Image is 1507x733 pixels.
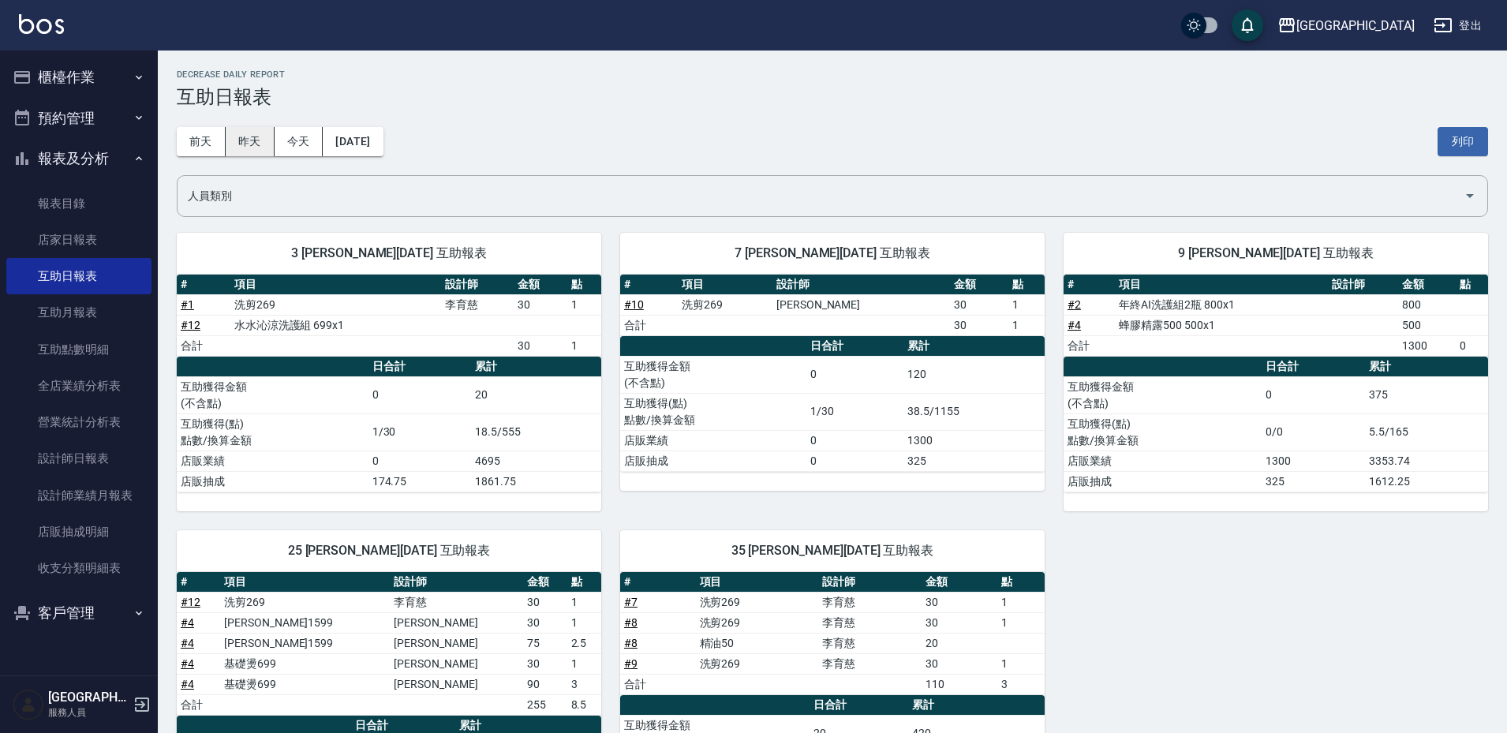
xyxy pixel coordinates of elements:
th: 累計 [471,357,601,377]
a: #9 [624,657,638,670]
th: 設計師 [390,572,523,593]
td: 合計 [177,335,230,356]
th: 設計師 [818,572,922,593]
td: 2.5 [567,633,601,653]
a: #4 [181,616,194,629]
td: 水水沁涼洗護組 699x1 [230,315,441,335]
th: 項目 [1115,275,1328,295]
td: 30 [523,612,567,633]
a: 收支分類明細表 [6,550,151,586]
td: 30 [922,592,997,612]
td: 1 [567,294,601,315]
a: #8 [624,637,638,649]
button: 今天 [275,127,323,156]
h3: 互助日報表 [177,86,1488,108]
td: 店販抽成 [620,451,806,471]
th: 點 [567,572,601,593]
td: 38.5/1155 [903,393,1045,430]
td: 0 [368,376,472,413]
a: #12 [181,596,200,608]
td: 1 [1008,294,1045,315]
img: Logo [19,14,64,34]
table: a dense table [620,275,1045,336]
td: 0 [1456,335,1488,356]
p: 服務人員 [48,705,129,720]
th: 金額 [523,572,567,593]
a: 店家日報表 [6,222,151,258]
th: 日合計 [368,357,472,377]
input: 人員名稱 [184,182,1457,210]
div: [GEOGRAPHIC_DATA] [1296,16,1415,36]
button: 客戶管理 [6,593,151,634]
td: 李育慈 [390,592,523,612]
td: 30 [514,335,567,356]
td: 李育慈 [818,633,922,653]
th: # [620,275,678,295]
th: 項目 [220,572,390,593]
td: 年終AI洗護組2瓶 800x1 [1115,294,1328,315]
th: 點 [567,275,601,295]
td: 1 [997,612,1045,633]
td: 110 [922,674,997,694]
td: 1 [567,612,601,633]
td: 20 [922,633,997,653]
span: 25 [PERSON_NAME][DATE] 互助報表 [196,543,582,559]
span: 7 [PERSON_NAME][DATE] 互助報表 [639,245,1026,261]
td: 合計 [177,694,220,715]
td: 3353.74 [1365,451,1488,471]
td: 蜂膠精露500 500x1 [1115,315,1328,335]
td: 合計 [620,315,678,335]
button: [GEOGRAPHIC_DATA] [1271,9,1421,42]
td: [PERSON_NAME]1599 [220,612,390,633]
td: 店販業績 [177,451,368,471]
span: 35 [PERSON_NAME][DATE] 互助報表 [639,543,1026,559]
button: 報表及分析 [6,138,151,179]
td: [PERSON_NAME] [390,653,523,674]
button: [DATE] [323,127,383,156]
button: 預約管理 [6,98,151,139]
td: 0 [806,430,903,451]
th: # [177,572,220,593]
td: 互助獲得金額 (不含點) [177,376,368,413]
td: 店販業績 [1064,451,1262,471]
td: 李育慈 [818,653,922,674]
td: 5.5/165 [1365,413,1488,451]
td: 1 [1008,315,1045,335]
table: a dense table [177,275,601,357]
a: #4 [181,657,194,670]
td: 3 [567,674,601,694]
td: 375 [1365,376,1488,413]
td: 互助獲得(點) 點數/換算金額 [1064,413,1262,451]
td: 325 [903,451,1045,471]
th: 設計師 [1328,275,1398,295]
a: #4 [181,637,194,649]
td: 30 [523,653,567,674]
td: 30 [523,592,567,612]
td: 1300 [903,430,1045,451]
h5: [GEOGRAPHIC_DATA] [48,690,129,705]
td: 洗剪269 [696,653,819,674]
th: 項目 [230,275,441,295]
a: 互助月報表 [6,294,151,331]
td: 1/30 [368,413,472,451]
table: a dense table [177,357,601,492]
a: 互助點數明細 [6,331,151,368]
td: 0 [806,356,903,393]
th: 設計師 [441,275,514,295]
td: 1300 [1398,335,1455,356]
td: 1 [997,653,1045,674]
button: 列印 [1438,127,1488,156]
td: 90 [523,674,567,694]
td: 李育慈 [818,592,922,612]
a: 營業統計分析表 [6,404,151,440]
td: 洗剪269 [230,294,441,315]
td: 30 [950,315,1008,335]
td: 1/30 [806,393,903,430]
td: 互助獲得(點) 點數/換算金額 [620,393,806,430]
th: 金額 [950,275,1008,295]
td: 洗剪269 [678,294,772,315]
a: 設計師業績月報表 [6,477,151,514]
td: 1 [567,592,601,612]
a: #12 [181,319,200,331]
td: 洗剪269 [696,612,819,633]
